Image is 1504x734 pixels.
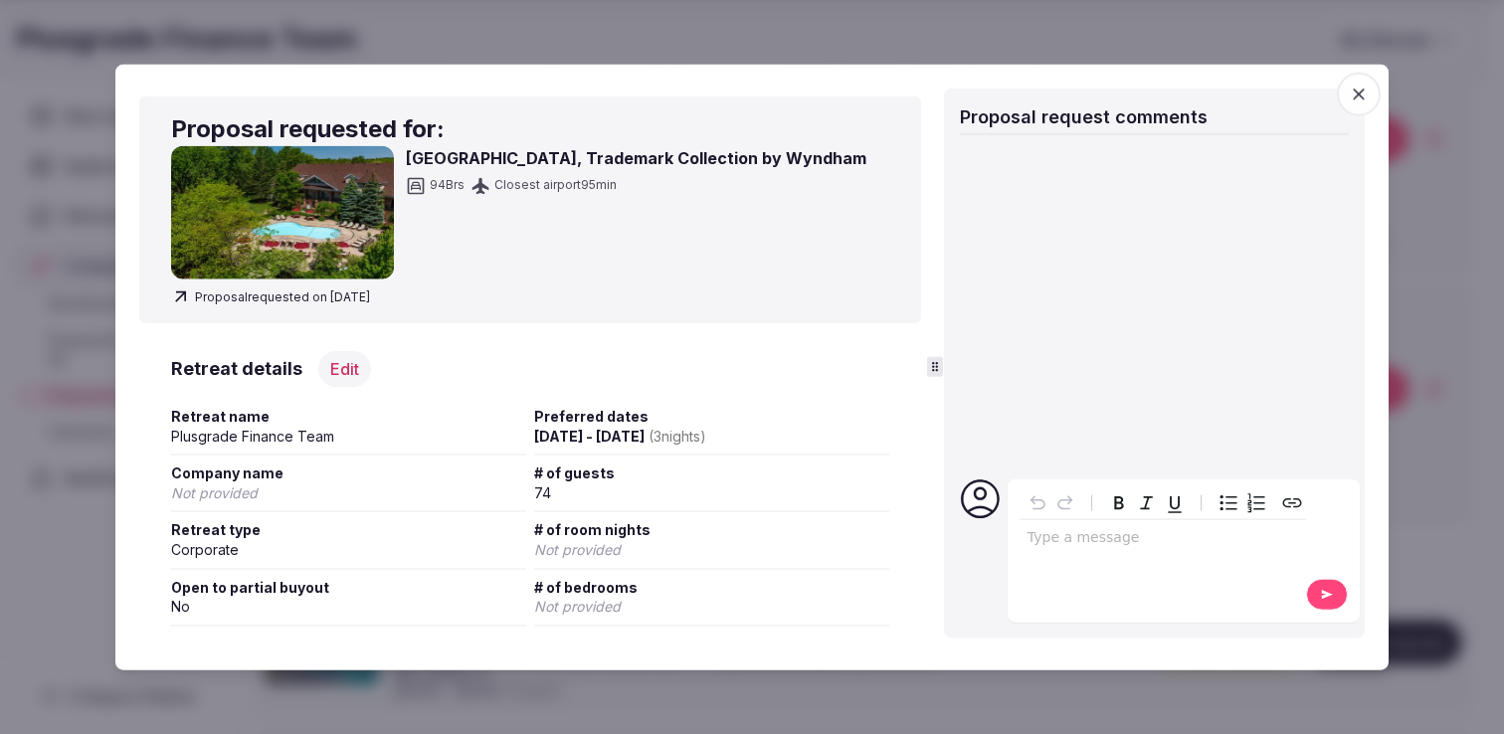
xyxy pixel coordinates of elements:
[171,540,526,560] div: Corporate
[406,145,866,169] h3: [GEOGRAPHIC_DATA], Trademark Collection by Wyndham
[171,463,526,483] span: Company name
[534,541,621,558] span: Not provided
[534,520,889,540] span: # of room nights
[171,597,526,617] div: No
[534,407,889,427] span: Preferred dates
[1105,488,1133,516] button: Bold
[649,427,706,444] span: ( 3 night s )
[171,112,889,146] h2: Proposal requested for:
[430,177,465,194] span: 94 Brs
[534,577,889,597] span: # of bedrooms
[534,598,621,615] span: Not provided
[171,145,394,278] img: Georgian Bay Hotel, Trademark Collection by Wyndham
[171,407,526,427] span: Retreat name
[1161,488,1189,516] button: Underline
[171,426,526,446] div: Plusgrade Finance Team
[1278,488,1306,516] button: Create link
[534,482,889,502] div: 74
[960,106,1208,127] span: Proposal request comments
[171,577,526,597] span: Open to partial buyout
[1133,488,1161,516] button: Italic
[171,356,302,381] h3: Retreat details
[171,520,526,540] span: Retreat type
[494,177,617,194] span: Closest airport 95 min
[534,463,889,483] span: # of guests
[171,287,370,307] span: Proposal requested on [DATE]
[1215,488,1270,516] div: toggle group
[534,427,706,444] span: [DATE] - [DATE]
[1215,488,1242,516] button: Bulleted list
[318,351,371,387] button: Edit
[171,483,258,500] span: Not provided
[1020,519,1306,559] div: editable markdown
[1242,488,1270,516] button: Numbered list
